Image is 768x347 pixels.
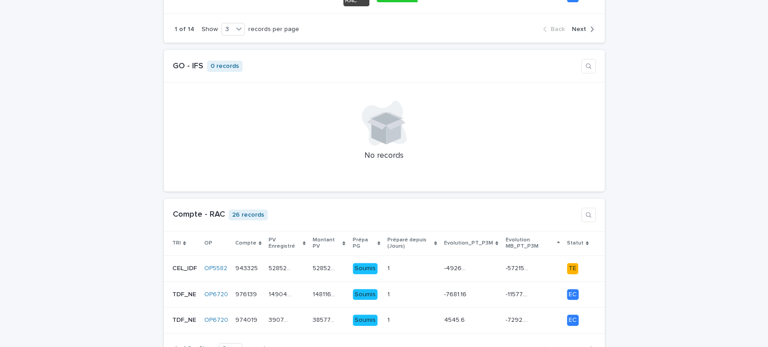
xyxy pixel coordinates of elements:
span: Next [572,26,586,32]
p: 38577.51 [313,315,337,324]
a: OP5582 [204,265,227,272]
p: 974019 [235,315,259,324]
button: Back [543,25,568,33]
p: 148116.3 [313,289,337,298]
p: TDF_NE [172,289,198,298]
p: 528522.38 [269,263,293,272]
p: -49265.62 [444,263,468,272]
p: records per page [248,26,299,33]
p: Evolution MB_PT_P3M [505,235,554,252]
p: 976139 [235,289,259,298]
p: 1 [387,315,391,324]
a: OP6720 [204,291,228,298]
p: Prépa PG [353,235,375,252]
p: 1 [387,263,391,272]
p: 149040.06 [269,289,293,298]
a: Compte - RAC [173,210,225,218]
p: Préparé depuis (Jours) [387,235,432,252]
div: EC [567,289,579,300]
p: TDF_NE [172,315,198,324]
p: CEL_IDF [172,263,199,272]
p: PV Enregistré [269,235,301,252]
p: OP [204,238,212,248]
p: 39078.27 [269,315,293,324]
div: 3 [222,25,233,34]
p: Statut [567,238,584,248]
p: 528522.38 [313,263,337,272]
p: TRI [172,238,181,248]
tr: TDF_NETDF_NE OP6720 976139976139 149040.06149040.06 148116.3148116.3 Soumis11 -7681.16-7681.16 -1... [164,281,605,307]
p: Compte [235,238,256,248]
p: 26 records [229,209,268,221]
p: -7681.16 [444,289,468,298]
p: Show [202,26,218,33]
tr: CEL_IDFCEL_IDF OP5582 943325943325 528522.38528522.38 528522.38528522.38 Soumis11 -49265.62-49265... [164,255,605,281]
p: Montant PV [313,235,340,252]
p: Evolution_PT_P3M [444,238,493,248]
button: Next [568,25,594,33]
div: Soumis [353,289,377,300]
div: Soumis [353,315,377,326]
a: OP6720 [204,316,228,324]
p: No records [164,151,605,161]
div: Soumis [353,263,377,274]
p: 1 of 14 [175,26,194,33]
tr: TDF_NETDF_NE OP6720 974019974019 39078.2739078.27 38577.5138577.51 Soumis11 4545.64545.6 -7292.69... [164,307,605,334]
p: 0 records [207,61,243,72]
p: -11577.15 [505,289,530,298]
p: 943325 [235,263,260,272]
p: -7292.69 [505,315,530,324]
p: 4545.6 [444,315,467,324]
p: -57215.46 [505,263,530,272]
span: Back [551,26,565,32]
div: TE [567,263,578,274]
a: GO - IFS [173,62,203,70]
p: 1 [387,289,391,298]
div: EC [567,315,579,326]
